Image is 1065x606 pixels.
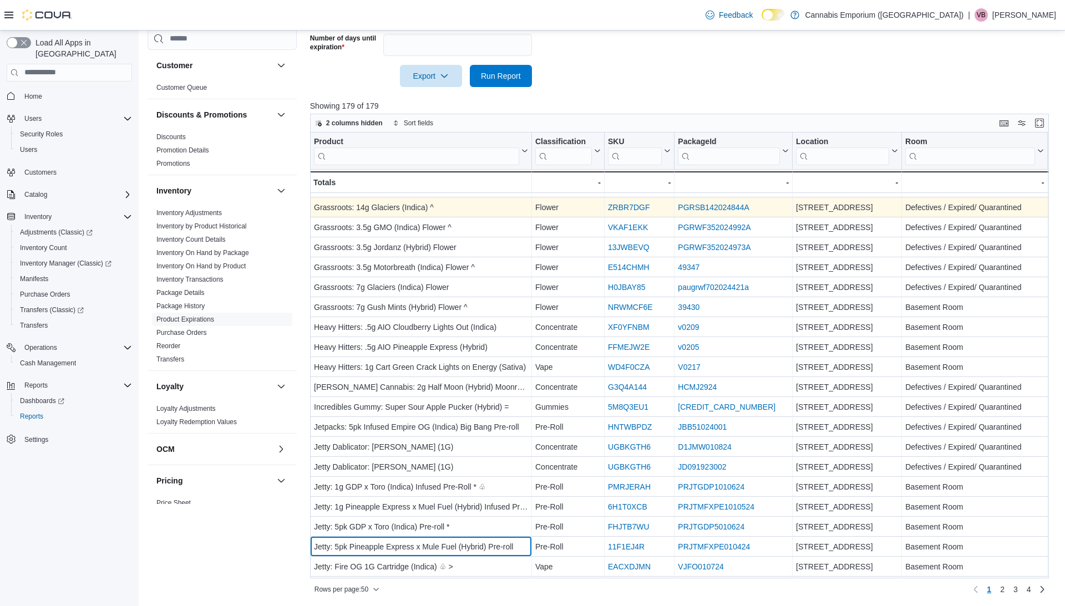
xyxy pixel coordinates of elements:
[24,190,47,199] span: Catalog
[2,111,136,126] button: Users
[156,342,180,350] a: Reorder
[20,188,52,201] button: Catalog
[148,402,297,433] div: Loyalty
[24,92,42,101] span: Home
[24,114,42,123] span: Users
[275,108,288,121] button: Discounts & Promotions
[2,88,136,104] button: Home
[20,341,132,354] span: Operations
[470,65,532,87] button: Run Report
[16,357,80,370] a: Cash Management
[535,176,601,189] div: -
[156,262,246,270] a: Inventory On Hand by Product
[2,164,136,180] button: Customers
[24,343,57,352] span: Operations
[16,143,132,156] span: Users
[982,580,1035,598] ul: Pagination for preceding grid
[275,380,288,393] button: Loyalty
[16,303,132,317] span: Transfers (Classic)
[11,318,136,333] button: Transfers
[148,206,297,370] div: Inventory
[969,583,982,596] button: Previous page
[992,8,1056,22] p: [PERSON_NAME]
[156,418,237,426] a: Loyalty Redemption Values
[20,412,43,421] span: Reports
[20,274,48,283] span: Manifests
[16,128,67,141] a: Security Roles
[997,116,1011,130] button: Keyboard shortcuts
[701,4,757,26] a: Feedback
[148,130,297,175] div: Discounts & Promotions
[20,290,70,299] span: Purchase Orders
[20,341,62,354] button: Operations
[20,305,84,314] span: Transfers (Classic)
[1000,584,1005,595] span: 2
[987,584,991,595] span: 1
[11,225,136,240] a: Adjustments (Classic)
[16,288,132,301] span: Purchase Orders
[148,81,297,99] div: Customer
[311,116,387,130] button: 2 columns hidden
[156,289,205,297] a: Package Details
[11,355,136,371] button: Cash Management
[156,444,175,455] h3: OCM
[982,580,996,598] button: Page 1 of 4
[326,119,383,128] span: 2 columns hidden
[20,166,61,179] a: Customers
[404,119,433,128] span: Sort fields
[16,410,132,423] span: Reports
[20,210,56,223] button: Inventory
[156,315,214,323] a: Product Expirations
[156,329,207,337] a: Purchase Orders
[156,381,184,392] h3: Loyalty
[310,583,384,596] button: Rows per page:50
[16,272,53,286] a: Manifests
[996,580,1009,598] a: Page 2 of 4
[16,226,132,239] span: Adjustments (Classic)
[20,321,48,330] span: Transfers
[1013,584,1018,595] span: 3
[156,475,272,486] button: Pricing
[156,222,247,230] a: Inventory by Product Historical
[275,184,288,197] button: Inventory
[16,226,97,239] a: Adjustments (Classic)
[156,84,207,91] a: Customer Queue
[805,8,963,22] p: Cannabis Emporium ([GEOGRAPHIC_DATA])
[407,65,455,87] span: Export
[156,133,186,141] a: Discounts
[156,405,216,413] a: Loyalty Adjustments
[11,142,136,157] button: Users
[275,442,288,456] button: OCM
[1009,580,1022,598] a: Page 3 of 4
[156,209,222,217] a: Inventory Adjustments
[24,381,48,390] span: Reports
[156,109,247,120] h3: Discounts & Promotions
[275,474,288,487] button: Pricing
[1022,580,1036,598] a: Page 4 of 4
[275,59,288,72] button: Customer
[156,302,205,310] a: Package History
[156,381,272,392] button: Loyalty
[16,319,52,332] a: Transfers
[7,84,132,476] nav: Complex example
[16,394,132,408] span: Dashboards
[24,212,52,221] span: Inventory
[156,185,191,196] h3: Inventory
[11,409,136,424] button: Reports
[796,176,898,189] div: -
[310,34,379,52] label: Number of days until expiration
[148,496,297,514] div: Pricing
[11,256,136,271] a: Inventory Manager (Classic)
[2,431,136,447] button: Settings
[2,209,136,225] button: Inventory
[20,188,132,201] span: Catalog
[20,379,132,392] span: Reports
[16,241,132,254] span: Inventory Count
[1027,584,1031,595] span: 4
[969,580,1048,598] nav: Pagination for preceding grid
[2,187,136,202] button: Catalog
[905,176,1044,189] div: -
[24,168,57,177] span: Customers
[156,160,190,167] a: Promotions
